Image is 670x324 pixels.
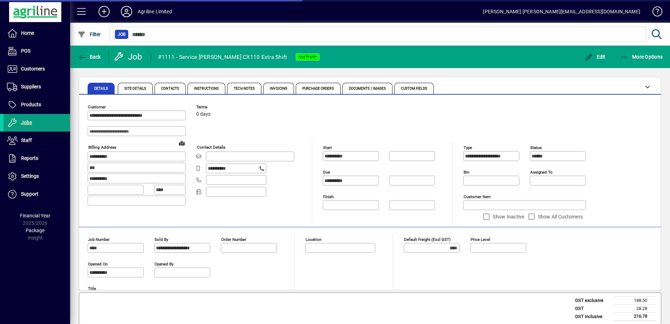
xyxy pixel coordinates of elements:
button: Add [93,5,115,18]
a: Reports [4,150,70,167]
span: More Options [620,54,663,60]
span: Details [94,87,108,90]
td: GST [572,304,614,312]
mat-label: Price Level [471,237,490,242]
a: Home [4,25,70,42]
a: POS [4,42,70,60]
app-page-header-button: Back [70,50,109,63]
span: Documents / Images [349,87,386,90]
span: Invoicing [270,87,287,90]
span: Financial Year [20,213,50,218]
span: Back [77,54,101,60]
button: Edit [583,50,607,63]
span: Purchase Orders [302,87,334,90]
span: Suppliers [21,84,41,89]
span: POS [21,48,30,54]
a: Knowledge Base [647,1,661,24]
mat-label: Title [88,286,96,291]
mat-label: Assigned to [530,170,553,175]
mat-label: Location [306,237,321,242]
td: GST inclusive [572,312,614,321]
span: Reports [21,155,38,161]
span: Jobs [21,120,32,125]
span: Terms [196,105,238,109]
span: Support [21,191,39,197]
mat-label: Finish [323,194,334,199]
td: GST exclusive [572,297,614,305]
mat-label: Type [464,145,472,150]
span: 0 days [196,112,211,117]
span: Custom Fields [401,87,427,90]
span: Tech Notes [234,87,255,90]
mat-label: Sold by [155,237,168,242]
a: Support [4,185,70,203]
mat-label: Start [323,145,332,150]
span: Filter [77,32,101,37]
td: 188.50 [614,297,656,305]
span: Instructions [194,87,219,90]
mat-label: Due [323,170,330,175]
span: Edit [584,54,606,60]
button: More Options [618,50,665,63]
mat-label: Status [530,145,542,150]
td: 28.28 [614,304,656,312]
span: Job [118,31,125,38]
span: Products [21,102,41,107]
mat-label: Customer [88,104,106,109]
mat-label: Bin [464,170,469,175]
a: Staff [4,132,70,149]
a: Products [4,96,70,114]
mat-label: Default Freight (excl GST) [404,237,451,242]
mat-label: Opened On [88,262,108,266]
a: Settings [4,168,70,185]
div: Agriline Limited [138,6,172,17]
span: Site Details [124,87,146,90]
div: #1111 - Service [PERSON_NAME] CX110 Extra Shift [158,52,287,63]
div: Job [114,51,144,62]
span: Package [26,228,45,233]
mat-label: Order number [221,237,246,242]
span: Customers [21,66,45,72]
button: Filter [76,28,103,41]
span: Settings [21,173,39,179]
a: Suppliers [4,78,70,96]
span: Home [21,30,34,36]
td: 216.78 [614,312,656,321]
a: Customers [4,60,70,78]
mat-label: Job number [88,237,110,242]
div: [PERSON_NAME] [PERSON_NAME][EMAIL_ADDRESS][DOMAIN_NAME] [483,6,640,17]
a: View on map [176,137,187,149]
button: Profile [115,5,138,18]
mat-label: Opened by [155,262,173,266]
span: Staff [21,137,32,143]
button: Back [76,50,103,63]
mat-label: Customer Item [464,194,491,199]
span: Contacts [161,87,179,90]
